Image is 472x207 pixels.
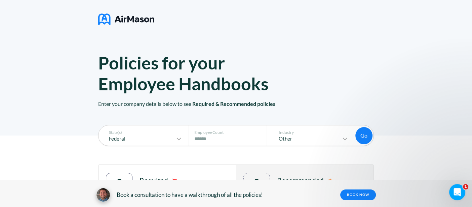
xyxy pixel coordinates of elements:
h1: Policies for your Employee Handbooks [98,52,295,94]
img: logo [98,11,154,28]
div: 9 [116,176,123,190]
p: Employee Count [194,130,264,135]
p: Required [140,176,168,184]
span: Required & Recommended policies [192,100,275,107]
span: 1 [463,184,468,189]
p: Federal [102,136,175,142]
img: required-icon [172,178,177,183]
span: Book a consultation to have a walkthrough of all the policies! [117,191,263,198]
div: 0 [253,176,260,190]
p: Recommended [277,176,324,184]
a: BOOK NOW [340,189,376,200]
p: Industry [272,130,349,135]
button: Go [355,127,372,144]
p: State(s) [102,130,183,135]
img: avatar [96,188,110,202]
iframe: Intercom live chat [449,184,465,200]
p: Enter your company details below to see [98,94,374,136]
p: Other [272,136,341,142]
img: remmended-icon [328,178,332,182]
